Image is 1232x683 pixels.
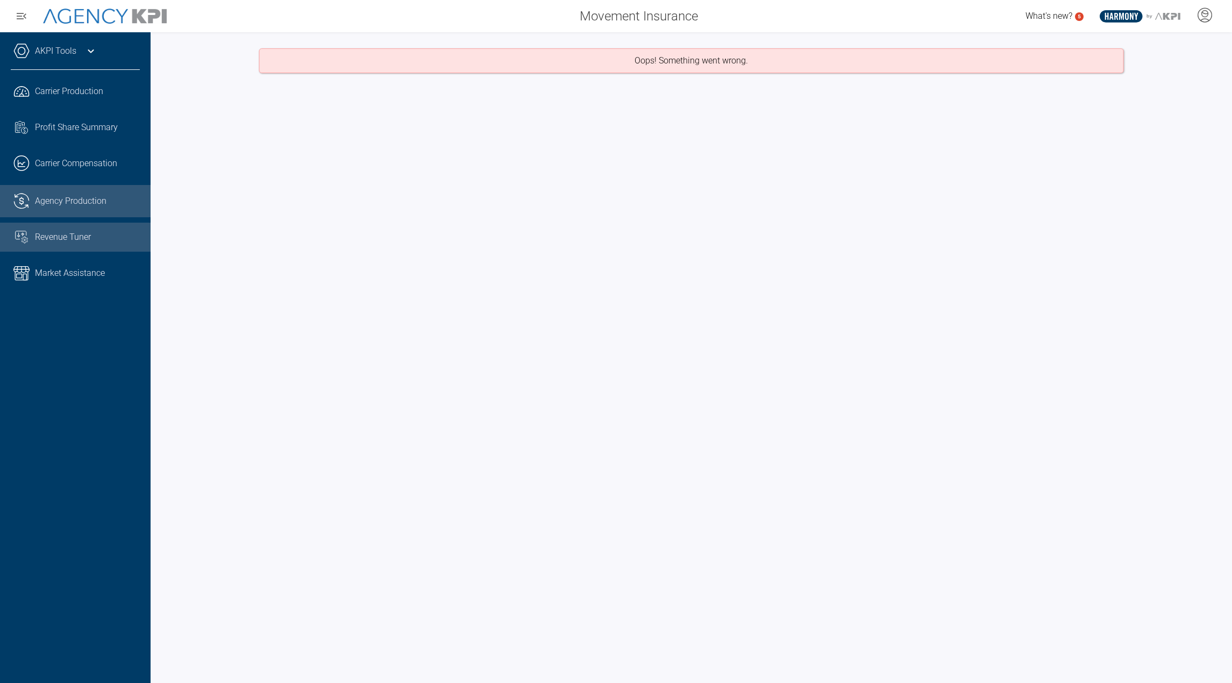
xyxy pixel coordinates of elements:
p: Oops! Something went wrong. [635,54,748,67]
span: What's new? [1026,11,1072,21]
span: Carrier Production [35,85,103,98]
span: Market Assistance [35,267,105,280]
span: Revenue Tuner [35,231,91,244]
a: 5 [1075,12,1084,21]
a: AKPI Tools [35,45,76,58]
img: AgencyKPI [43,9,167,24]
span: Movement Insurance [580,6,698,26]
text: 5 [1078,13,1081,19]
span: Agency Production [35,195,106,208]
span: Carrier Compensation [35,157,117,170]
span: Profit Share Summary [35,121,118,134]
